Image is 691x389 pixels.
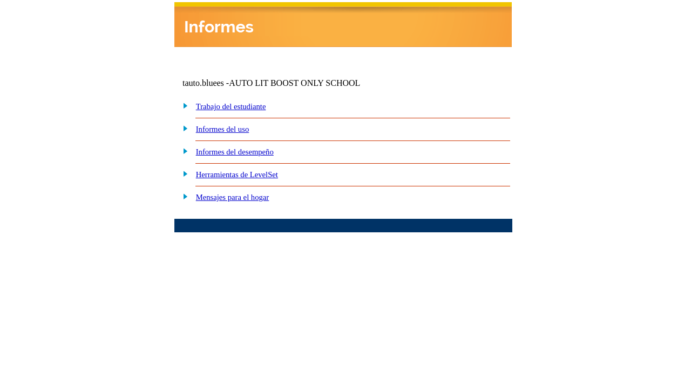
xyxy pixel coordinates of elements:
[177,169,188,178] img: plus.gif
[196,102,266,111] a: Trabajo del estudiante
[229,78,360,88] nobr: AUTO LIT BOOST ONLY SCHOOL
[182,78,381,88] td: tauto.bluees -
[196,193,269,202] a: Mensajes para el hogar
[177,100,188,110] img: plus.gif
[174,2,512,47] img: header
[177,123,188,133] img: plus.gif
[177,146,188,156] img: plus.gif
[177,191,188,201] img: plus.gif
[196,170,278,179] a: Herramientas de LevelSet
[196,147,274,156] a: Informes del desempeño
[196,125,249,133] a: Informes del uso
